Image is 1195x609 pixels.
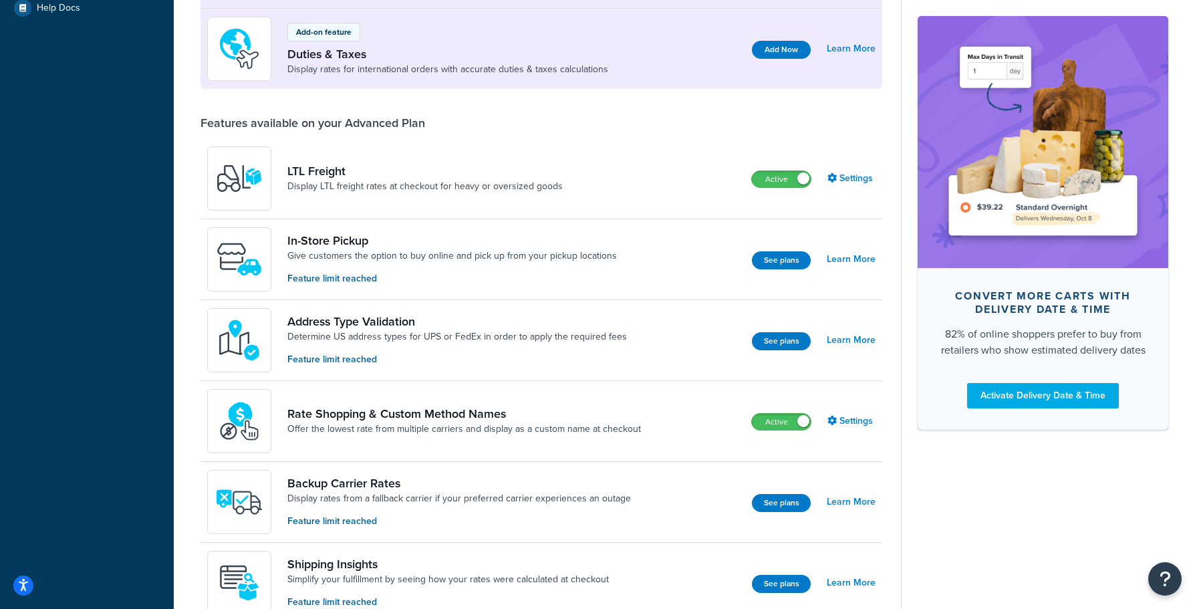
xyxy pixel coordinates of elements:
a: Activate Delivery Date & Time [967,382,1119,408]
a: Address Type Validation [287,314,627,329]
img: kIG8fy0lQAAAABJRU5ErkJggg== [216,317,263,364]
div: 82% of online shoppers prefer to buy from retailers who show estimated delivery dates [939,326,1147,358]
p: Feature limit reached [287,514,631,529]
a: Learn More [827,39,876,58]
img: icon-duo-feat-rate-shopping-ecdd8bed.png [216,398,263,445]
p: Feature limit reached [287,271,617,286]
a: Shipping Insights [287,557,609,572]
a: Duties & Taxes [287,47,608,62]
button: Open Resource Center [1148,562,1182,596]
a: LTL Freight [287,164,563,178]
img: icon-duo-feat-backup-carrier-4420b188.png [216,479,263,525]
a: Settings [827,412,876,431]
label: Active [752,414,811,430]
a: Learn More [827,493,876,511]
p: Add-on feature [296,26,352,38]
img: feature-image-ddt-36eae7f7280da8017bfb280eaccd9c446f90b1fe08728e4019434db127062ab4.png [938,36,1148,247]
a: Simplify your fulfillment by seeing how your rates were calculated at checkout [287,573,609,586]
a: Display LTL freight rates at checkout for heavy or oversized goods [287,180,563,193]
p: Feature limit reached [287,352,627,367]
a: Settings [827,169,876,188]
button: See plans [752,494,811,512]
img: y79ZsPf0fXUFUhFXDzUgf+ktZg5F2+ohG75+v3d2s1D9TjoU8PiyCIluIjV41seZevKCRuEjTPPOKHJsQcmKCXGdfprl3L4q7... [216,155,263,202]
a: Learn More [827,250,876,269]
div: Convert more carts with delivery date & time [939,289,1147,316]
a: Give customers the option to buy online and pick up from your pickup locations [287,249,617,263]
span: Help Docs [37,3,80,14]
label: Active [752,171,811,187]
button: See plans [752,575,811,593]
div: Features available on your Advanced Plan [201,116,425,130]
img: wfgcfpwTIucLEAAAAASUVORK5CYII= [216,236,263,283]
a: Display rates for international orders with accurate duties & taxes calculations [287,63,608,76]
button: See plans [752,251,811,269]
a: Rate Shopping & Custom Method Names [287,406,641,421]
a: Determine US address types for UPS or FedEx in order to apply the required fees [287,330,627,344]
a: Learn More [827,331,876,350]
a: Display rates from a fallback carrier if your preferred carrier experiences an outage [287,492,631,505]
a: Learn More [827,574,876,592]
img: icon-duo-feat-landed-cost-7136b061.png [216,25,263,72]
a: Backup Carrier Rates [287,476,631,491]
button: See plans [752,332,811,350]
button: Add Now [752,41,811,59]
a: Offer the lowest rate from multiple carriers and display as a custom name at checkout [287,422,641,436]
a: In-Store Pickup [287,233,617,248]
img: Acw9rhKYsOEjAAAAAElFTkSuQmCC [216,560,263,606]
